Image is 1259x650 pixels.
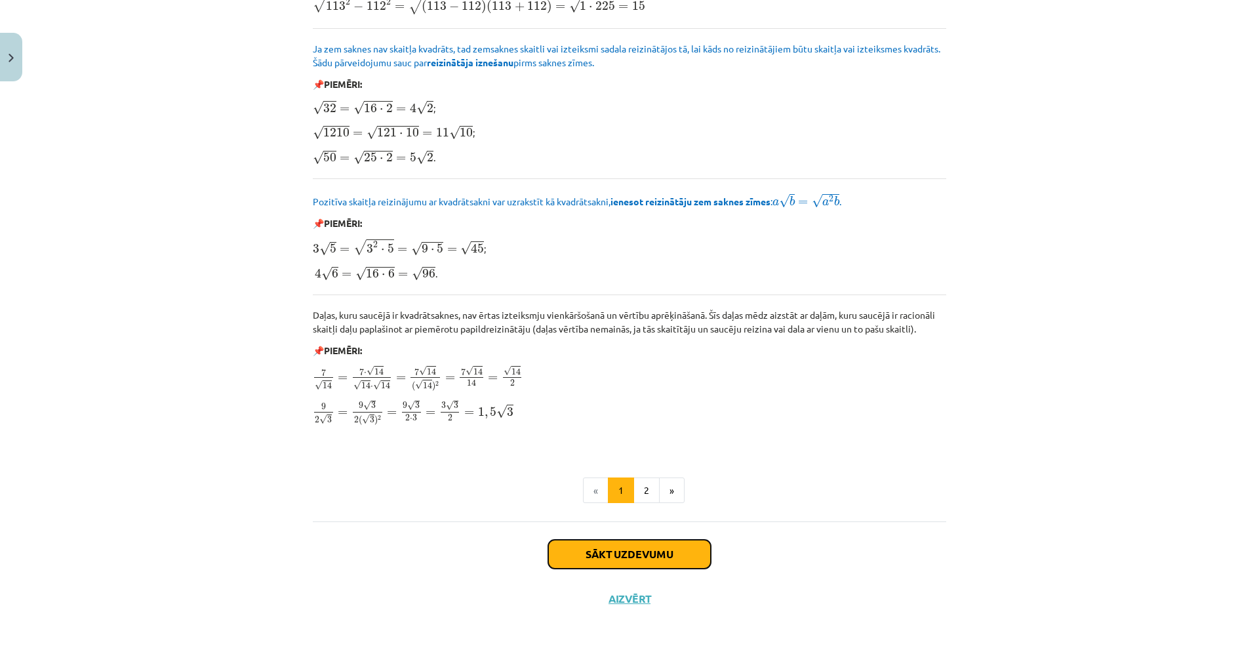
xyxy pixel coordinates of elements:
span: = [340,247,350,253]
span: 14 [323,382,332,389]
span: 4 [315,268,321,278]
span: 16 [364,104,377,113]
p: . [313,264,946,281]
span: , [485,412,488,418]
p: ; [313,238,946,256]
span: √ [415,380,423,390]
b: ienesot reizinātāju zem saknes zīmes [610,195,770,207]
span: 6 [332,269,338,278]
span: 14 [381,382,390,389]
span: ( [359,416,362,426]
span: = [464,411,474,416]
span: = [340,156,350,161]
b: PIEMĒRI: [324,217,362,229]
span: 112 [462,1,481,10]
span: 2 [405,415,410,421]
span: = [422,131,432,136]
span: 112 [527,1,547,10]
span: 2 [427,153,433,162]
span: 7 [461,368,466,375]
span: ( [412,381,415,391]
span: = [396,376,406,381]
span: 6 [388,269,395,278]
span: = [395,5,405,10]
span: 9 [359,402,363,409]
span: √ [419,366,427,376]
b: PIEMĒRI: [324,344,362,356]
span: √ [315,380,323,390]
span: 5 [388,244,394,253]
span: 1210 [323,128,350,137]
span: ⋅ [589,6,592,10]
span: = [340,107,350,112]
span: 112 [367,1,386,10]
span: 14 [427,368,436,375]
span: 2 [829,195,833,202]
span: √ [313,126,323,140]
span: = [798,200,808,205]
span: = [353,131,363,136]
span: b [789,196,795,206]
span: 11 [436,128,449,137]
span: b [834,196,839,206]
span: = [447,247,457,253]
span: 3 [412,415,417,421]
span: √ [319,415,327,424]
span: √ [812,194,822,208]
span: 1 [478,407,485,416]
span: a [822,199,829,206]
span: = [555,5,565,10]
b: PIEMĒRI: [324,78,362,90]
span: = [426,411,435,416]
span: ⋅ [364,372,367,375]
span: √ [496,405,507,418]
span: 7 [359,368,364,375]
span: √ [313,151,323,165]
span: = [488,376,498,381]
button: Aizvērt [605,592,654,605]
span: 2 [354,416,359,423]
b: reizinātāja iznešanu [427,56,513,68]
span: ⋅ [381,249,384,253]
span: √ [363,401,371,411]
span: 32 [323,104,336,113]
span: 9 [403,402,407,409]
span: = [618,5,628,10]
span: 2 [315,416,319,423]
span: 50 [323,153,336,162]
span: 2 [378,415,381,420]
span: √ [313,101,323,115]
span: 25 [364,153,377,162]
span: 225 [595,1,615,10]
span: ⋅ [399,132,403,136]
p: ; [313,99,946,116]
span: 2 [373,241,378,248]
span: √ [362,415,370,424]
span: 3 [415,402,420,409]
p: . [313,148,946,165]
button: 2 [633,477,660,504]
span: ⋅ [370,386,373,388]
span: ⋅ [382,274,385,277]
button: 1 [608,477,634,504]
span: √ [353,151,364,165]
span: 3 [370,416,374,423]
span: 3 [313,244,319,253]
span: = [397,247,407,253]
span: 14 [423,382,432,389]
span: 7 [321,369,326,376]
p: ; [313,123,946,140]
span: = [396,107,406,112]
span: √ [367,366,374,376]
span: = [387,411,397,416]
span: √ [460,241,471,255]
span: √ [321,267,332,281]
span: a [772,199,779,206]
span: ⋅ [380,108,383,112]
span: 9 [321,403,326,410]
span: = [396,156,406,161]
span: √ [319,242,330,256]
span: 9 [422,244,428,253]
span: 10 [406,128,419,137]
span: 2 [448,415,452,421]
